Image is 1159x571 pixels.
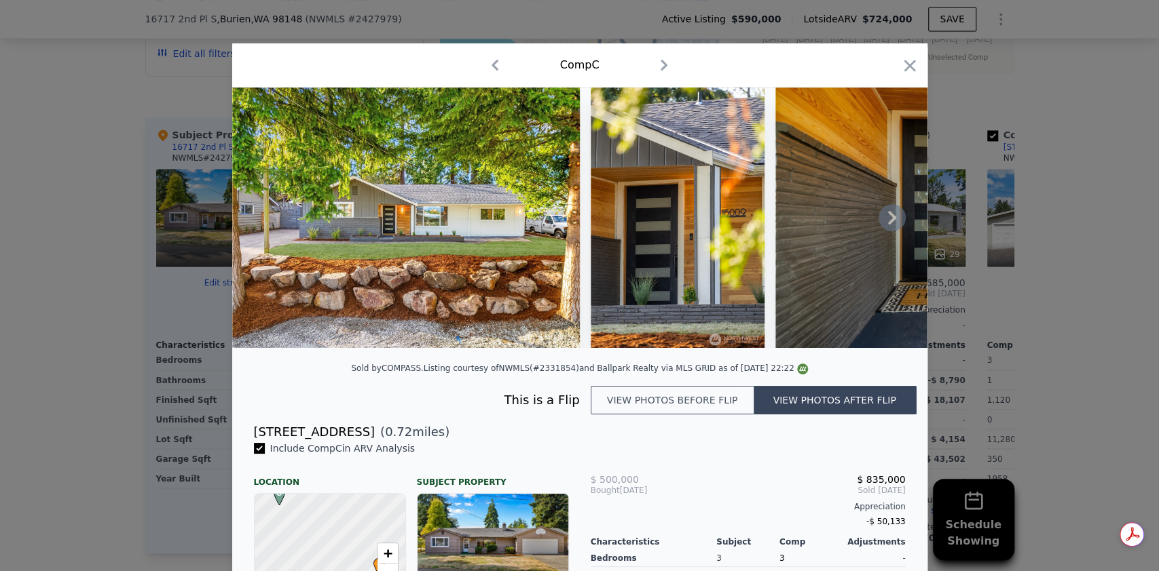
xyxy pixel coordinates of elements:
[370,557,378,566] div: •
[695,485,905,496] span: Sold [DATE]
[591,501,906,512] div: Appreciation
[779,536,843,547] div: Comp
[716,536,779,547] div: Subject
[591,87,765,348] img: Property Img
[866,517,906,526] span: -$ 50,133
[560,57,600,73] div: Comp C
[843,550,906,567] div: -
[716,550,779,567] div: 3
[254,466,406,488] div: Location
[591,550,717,567] div: Bedrooms
[797,363,808,374] img: NWMLS Logo
[385,425,412,439] span: 0.72
[254,422,375,441] div: [STREET_ADDRESS]
[378,543,398,564] a: Zoom in
[375,422,449,441] span: ( miles)
[591,485,620,496] span: Bought
[591,536,717,547] div: Characteristics
[591,386,754,414] button: View photos before flip
[591,485,696,496] div: [DATE]
[265,443,421,454] span: Include Comp C in ARV Analysis
[591,474,639,485] span: $ 500,000
[351,363,423,373] div: Sold by COMPASS .
[424,363,808,373] div: Listing courtesy of NWMLS (#2331854) and Ballpark Realty via MLS GRID as of [DATE] 22:22
[857,474,905,485] span: $ 835,000
[254,391,591,410] div: This is a Flip
[383,545,392,562] span: +
[779,553,785,563] span: 3
[417,466,569,488] div: Subject Property
[843,536,906,547] div: Adjustments
[270,487,278,495] div: C
[754,386,917,414] button: View photos after flip
[232,87,580,348] img: Property Img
